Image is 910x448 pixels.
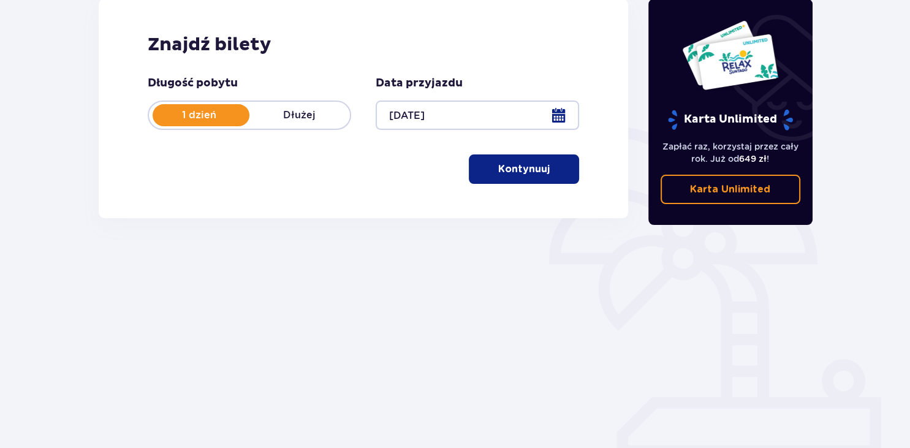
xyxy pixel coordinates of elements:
p: Zapłać raz, korzystaj przez cały rok. Już od ! [661,140,800,165]
p: Karta Unlimited [667,109,794,131]
p: 1 dzień [149,108,249,122]
button: Kontynuuj [469,154,579,184]
p: Dłużej [249,108,350,122]
span: 649 zł [739,154,767,164]
img: Dwie karty całoroczne do Suntago z napisem 'UNLIMITED RELAX', na białym tle z tropikalnymi liśćmi... [681,20,779,91]
h2: Znajdź bilety [148,33,580,56]
p: Data przyjazdu [376,76,463,91]
p: Kontynuuj [498,162,550,176]
p: Karta Unlimited [690,183,770,196]
p: Długość pobytu [148,76,238,91]
a: Karta Unlimited [661,175,800,204]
